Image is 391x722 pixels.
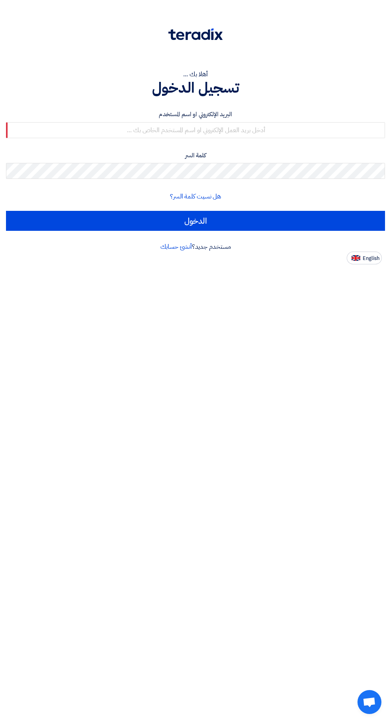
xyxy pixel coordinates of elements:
[6,110,385,119] label: البريد الإلكتروني او اسم المستخدم
[170,192,221,201] a: هل نسيت كلمة السر؟
[6,242,385,252] div: مستخدم جديد؟
[168,28,223,40] img: Teradix logo
[6,79,385,97] h1: تسجيل الدخول
[6,211,385,231] input: الدخول
[347,252,382,264] button: English
[160,242,192,252] a: أنشئ حسابك
[357,690,381,714] div: دردشة مفتوحة
[363,256,379,261] span: English
[352,255,360,261] img: en-US.png
[6,151,385,160] label: كلمة السر
[6,122,385,138] input: أدخل بريد العمل الإلكتروني او اسم المستخدم الخاص بك ...
[6,69,385,79] div: أهلا بك ...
